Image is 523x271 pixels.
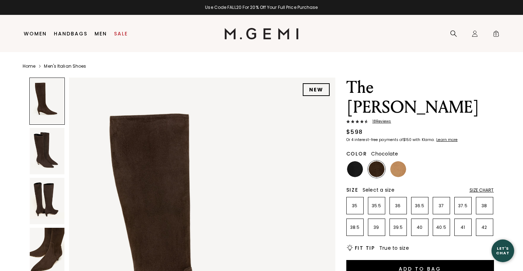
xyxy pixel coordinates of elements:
[369,161,385,177] img: Chocolate
[347,161,363,177] img: Black
[433,203,450,209] p: 37
[455,225,471,230] p: 41
[30,178,64,224] img: The Tina
[379,244,409,252] span: True to size
[403,137,411,142] klarna-placement-style-amount: $150
[413,137,436,142] klarna-placement-style-body: with Klarna
[347,225,363,230] p: 38.5
[346,119,494,125] a: 18Reviews
[95,31,107,36] a: Men
[303,83,330,96] div: NEW
[491,246,514,255] div: Let's Chat
[363,186,394,193] span: Select a size
[23,63,35,69] a: Home
[371,150,398,157] span: Chocolate
[224,28,299,39] img: M.Gemi
[346,187,358,193] h2: Size
[30,128,64,174] img: The Tina
[390,225,407,230] p: 39.5
[476,203,493,209] p: 38
[24,31,47,36] a: Women
[476,225,493,230] p: 42
[355,245,375,251] h2: Fit Tip
[44,63,86,69] a: Men's Italian Shoes
[346,137,403,142] klarna-placement-style-body: Or 4 interest-free payments of
[433,225,450,230] p: 40.5
[411,225,428,230] p: 40
[436,137,457,142] klarna-placement-style-cta: Learn more
[54,31,87,36] a: Handbags
[390,161,406,177] img: Biscuit
[493,32,500,39] span: 0
[368,225,385,230] p: 39
[411,203,428,209] p: 36.5
[368,119,391,124] span: 18 Review s
[347,203,363,209] p: 35
[346,151,367,157] h2: Color
[390,203,407,209] p: 36
[470,187,494,193] div: Size Chart
[346,78,494,117] h1: The [PERSON_NAME]
[368,203,385,209] p: 35.5
[455,203,471,209] p: 37.5
[436,138,457,142] a: Learn more
[346,128,363,136] div: $598
[114,31,128,36] a: Sale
